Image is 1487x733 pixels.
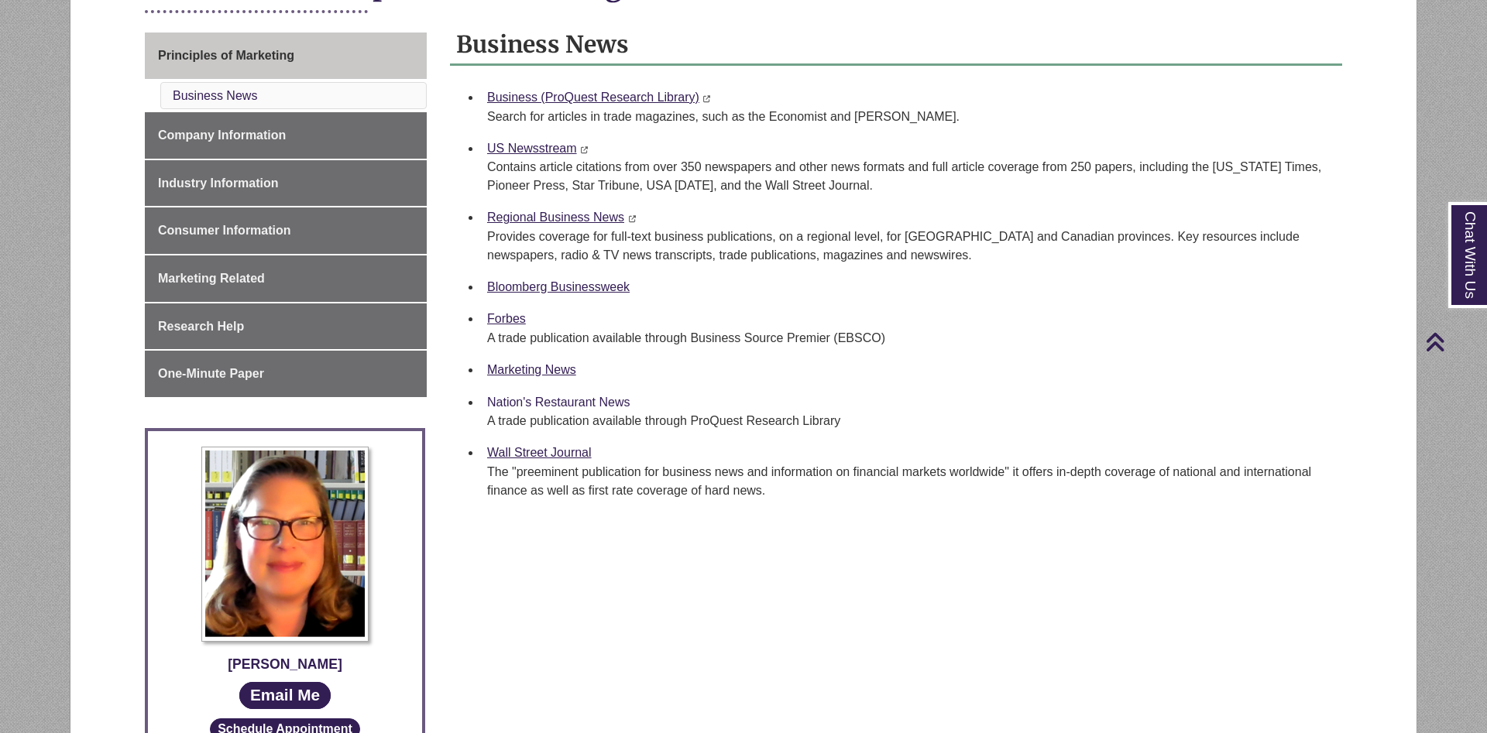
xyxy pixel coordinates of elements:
[487,108,1330,126] div: Search for articles in trade magazines, such as the Economist and [PERSON_NAME].
[145,33,427,397] div: Guide Page Menu
[145,112,427,159] a: Company Information
[627,215,636,222] i: This link opens in a new window
[487,211,624,224] a: Regional Business News
[160,653,410,675] div: [PERSON_NAME]
[158,320,244,333] span: Research Help
[145,207,427,254] a: Consumer Information
[158,176,279,190] span: Industry Information
[702,95,711,102] i: This link opens in a new window
[487,312,526,325] a: Forbes
[239,682,330,709] a: Email Me
[1425,331,1483,352] a: Back to Top
[158,367,264,380] span: One-Minute Paper
[487,329,1330,348] div: A trade publication available through Business Source Premier (EBSCO)
[160,447,410,675] a: Profile Photo [PERSON_NAME]
[158,49,294,62] span: Principles of Marketing
[487,280,630,293] a: Bloomberg Businessweek
[158,272,265,285] span: Marketing Related
[487,228,1330,265] div: Provides coverage for full-text business publications, on a regional level, for [GEOGRAPHIC_DATA]...
[487,158,1330,195] div: Contains article citations from over 350 newspapers and other news formats and full article cover...
[158,128,286,142] span: Company Information
[487,463,1330,500] div: The "preeminent publication for business news and information on financial markets worldwide" it ...
[487,396,630,409] a: Nation's Restaurant News
[487,91,699,104] a: Business (ProQuest Research Library)
[145,351,427,397] a: One-Minute Paper
[487,142,577,155] a: US Newsstream
[487,412,1330,430] div: A trade publication available through ProQuest Research Library
[145,255,427,302] a: Marketing Related
[173,89,257,102] a: Business News
[145,33,427,79] a: Principles of Marketing
[201,447,369,642] img: Profile Photo
[145,303,427,350] a: Research Help
[158,224,291,237] span: Consumer Information
[145,160,427,207] a: Industry Information
[487,446,592,459] a: Wall Street Journal
[487,363,576,376] a: Marketing News
[580,146,589,153] i: This link opens in a new window
[450,25,1342,66] h2: Business News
